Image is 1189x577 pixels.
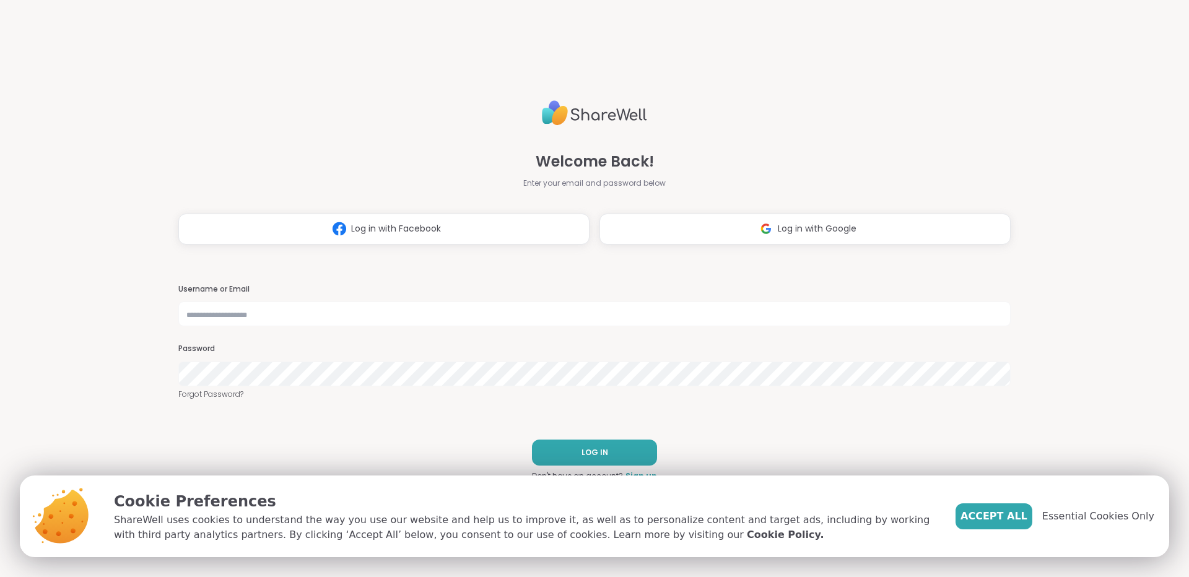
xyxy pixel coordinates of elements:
button: LOG IN [532,440,657,466]
span: Welcome Back! [536,150,654,173]
button: Log in with Facebook [178,214,590,245]
span: Log in with Facebook [351,222,441,235]
span: Enter your email and password below [523,178,666,189]
img: ShareWell Logomark [754,217,778,240]
a: Forgot Password? [178,389,1011,400]
span: Log in with Google [778,222,856,235]
button: Accept All [956,503,1032,529]
p: Cookie Preferences [114,490,936,513]
p: ShareWell uses cookies to understand the way you use our website and help us to improve it, as we... [114,513,936,542]
h3: Username or Email [178,284,1011,295]
img: ShareWell Logo [542,95,647,131]
span: Don't have an account? [532,471,623,482]
span: Essential Cookies Only [1042,509,1154,524]
a: Sign up [625,471,657,482]
img: ShareWell Logomark [328,217,351,240]
button: Log in with Google [599,214,1011,245]
span: LOG IN [581,447,608,458]
span: Accept All [960,509,1027,524]
a: Cookie Policy. [747,527,824,542]
h3: Password [178,344,1011,354]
